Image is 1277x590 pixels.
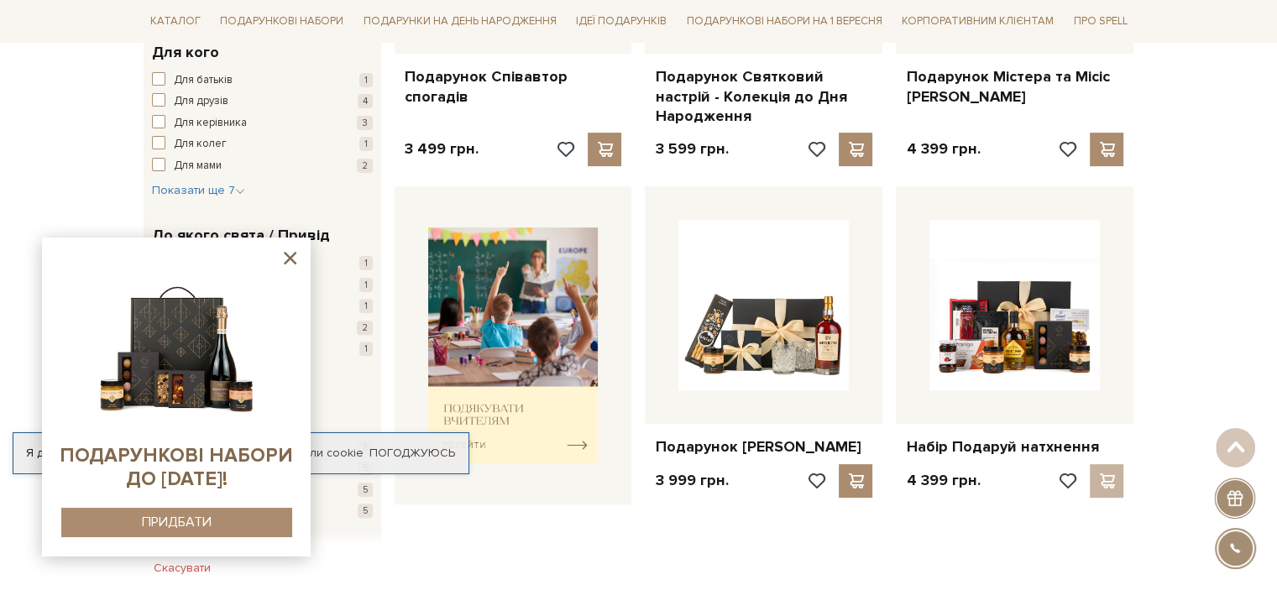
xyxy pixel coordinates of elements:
span: Для кого [152,41,219,64]
span: 1 [359,256,373,270]
a: Про Spell [1067,8,1134,34]
span: 5 [358,504,373,518]
p: 3 599 грн. [655,139,728,159]
span: 1 [359,278,373,292]
button: Для мами 2 [152,158,373,175]
button: Для друзів 4 [152,93,373,110]
p: 4 399 грн. [906,139,980,159]
span: 5 [358,483,373,497]
span: 2 [357,321,373,335]
span: 1 [359,342,373,356]
div: Я дозволяю [DOMAIN_NAME] використовувати [13,446,468,461]
a: Ідеї подарунків [569,8,673,34]
a: Набір Подаруй натхнення [906,437,1123,457]
span: Для мами [174,158,222,175]
p: 3 499 грн. [405,139,479,159]
a: Подарунок Містера та Місіс [PERSON_NAME] [906,67,1123,107]
span: До якого свята / Привід [152,224,330,247]
span: 1 [359,299,373,313]
button: Для батьків 1 [152,72,373,89]
img: banner [428,227,599,463]
button: Скасувати [144,555,221,582]
button: Для колег 1 [152,136,373,153]
p: 4 399 грн. [906,471,980,490]
a: Подарункові набори [213,8,350,34]
a: Подарунки на День народження [357,8,563,34]
span: 3 [357,116,373,130]
p: 3 999 грн. [655,471,728,490]
a: Погоджуюсь [369,446,455,461]
a: Подарунок [PERSON_NAME] [655,437,872,457]
span: Для колег [174,136,227,153]
a: Подарунок Співавтор спогадів [405,67,622,107]
button: Для керівника 3 [152,115,373,132]
span: Для керівника [174,115,247,132]
a: Подарунок Святковий настрій - Колекція до Дня Народження [655,67,872,126]
span: Показати ще 7 [152,183,245,197]
button: Показати ще 7 [152,182,245,199]
span: Для друзів [174,93,228,110]
a: Каталог [144,8,207,34]
span: 4 [358,94,373,108]
span: 1 [359,137,373,151]
span: 1 [359,73,373,87]
span: 2 [357,159,373,173]
a: Подарункові набори на 1 Вересня [680,7,889,35]
a: Корпоративним клієнтам [895,7,1060,35]
span: Для батьків [174,72,233,89]
a: файли cookie [287,446,364,460]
